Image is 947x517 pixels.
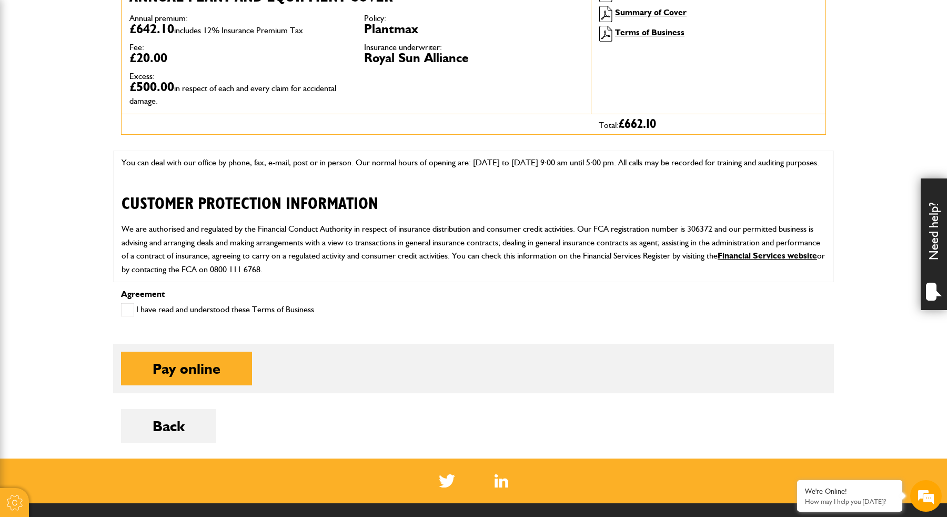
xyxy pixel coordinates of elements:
[121,409,216,443] button: Back
[14,97,192,121] input: Enter your last name
[122,178,825,214] h2: CUSTOMER PROTECTION INFORMATION
[174,25,303,35] span: includes 12% Insurance Premium Tax
[591,114,825,134] div: Total:
[18,58,44,73] img: d_20077148190_company_1631870298795_20077148190
[14,128,192,152] input: Enter your email address
[364,43,583,52] dt: Insurance underwriter:
[615,27,684,37] a: Terms of Business
[121,290,826,299] p: Agreement
[129,52,348,64] dd: £20.00
[495,474,509,488] img: Linked In
[143,324,191,339] em: Start Chat
[121,303,314,316] label: I have read and understood these Terms of Business
[364,23,583,35] dd: Plantmax
[173,5,198,31] div: Minimize live chat window
[921,178,947,310] div: Need help?
[495,474,509,488] a: LinkedIn
[364,52,583,64] dd: Royal Sun Alliance
[129,23,348,35] dd: £642.10
[129,72,348,81] dt: Excess:
[129,81,348,106] dd: £500.00
[619,118,656,131] span: £
[805,487,894,496] div: We're Online!
[805,498,894,505] p: How may I help you today?
[364,14,583,23] dt: Policy:
[122,222,825,276] p: We are authorised and regulated by the Financial Conduct Authority in respect of insurance distri...
[14,160,192,183] input: Enter your phone number
[14,191,192,315] textarea: Type your message and hit 'Enter'
[129,43,348,52] dt: Fee:
[718,251,817,261] a: Financial Services website
[129,83,336,106] span: in respect of each and every claim for accidental damage.
[121,352,252,385] button: Pay online
[615,7,687,17] a: Summary of Cover
[129,14,348,23] dt: Annual premium:
[624,118,656,131] span: 662.10
[439,474,455,488] img: Twitter
[122,156,825,170] p: You can deal with our office by phone, fax, e-mail, post or in person. Our normal hours of openin...
[55,59,177,73] div: Chat with us now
